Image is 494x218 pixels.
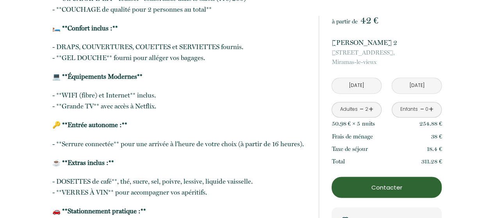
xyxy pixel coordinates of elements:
span: 42 € [360,15,378,26]
strong: 🛏️ **Confort inclus :** [52,24,118,32]
input: Départ [392,78,441,93]
span: à partir de [332,18,357,25]
strong: ☕ **Extras inclus :** [52,158,114,166]
p: Miramas-le-vieux [332,48,442,67]
strong: 💻 **Équipements Modernes** [52,73,143,80]
p: - DOSETTES de café**, thé, sucre, sel, poivre, lessive, liquide vaisselle. - **VERRES À VIN** pou... [52,175,309,197]
p: Frais de ménage [332,131,373,141]
span: s [372,120,375,127]
p: - **Serrure connectée** pour une arrivée à l'heure de votre choix (à partir de 16 heures). [52,138,309,149]
p: Total [332,156,344,166]
input: Arrivée [332,78,381,93]
p: 50.98 € × 5 nuit [332,119,375,128]
button: Contacter [332,177,442,198]
p: - **WIFI (fibre) et Internet** inclus. - **Grande TV** avec accès à Netflix. [52,90,309,112]
p: 311.28 € [421,156,442,166]
p: 254.88 € [419,119,442,128]
div: 2 [365,106,369,113]
a: - [360,103,364,115]
span: [STREET_ADDRESS], [332,48,442,57]
div: Adultes [340,106,357,113]
strong: 🔑 **Entrée autonome :** [52,121,127,129]
strong: 🚗 **Stationnement pratique :** [52,207,146,214]
a: + [369,103,373,115]
a: - [420,103,424,115]
div: 0 [425,106,429,113]
p: Contacter [334,183,439,192]
p: - DRAPS, COUVERTURES, COUETTES et SERVIETTES fournis. - **GEL DOUCHE** fourni pour alléger vos ba... [52,41,309,63]
a: + [429,103,433,115]
p: Taxe de séjour [332,144,367,153]
div: Enfants [400,106,418,113]
p: 18.4 € [427,144,442,153]
p: [PERSON_NAME] 2 [332,37,442,48]
p: 38 € [431,131,442,141]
